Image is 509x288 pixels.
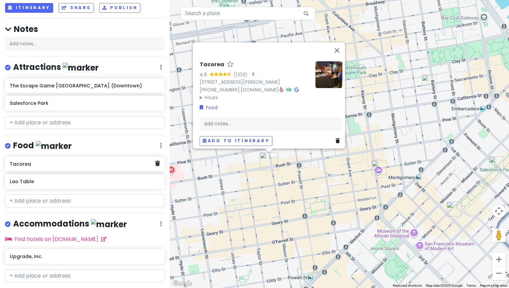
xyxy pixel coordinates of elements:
[59,3,94,13] button: Share
[315,61,342,88] img: Picture of the place
[10,253,160,259] h6: Upgrade, Inc.
[36,141,72,151] img: marker
[200,117,342,131] div: Add notes...
[200,79,280,85] a: [STREET_ADDRESS][PERSON_NAME]
[492,253,506,266] button: Zoom in
[294,87,299,92] i: Google Maps
[286,87,292,92] i: Tripadvisor
[63,63,99,73] img: marker
[329,42,345,58] button: Close
[492,229,506,242] button: Drag Pegman onto the map to open Street View
[200,104,217,111] a: Food
[422,75,437,89] div: Upgrade, Inc.
[233,71,247,78] div: (1,103)
[247,72,254,78] div: ·
[489,156,504,171] div: Salesforce Park
[5,235,106,243] a: Find hotels on [DOMAIN_NAME]
[200,61,310,101] div: · ·
[227,61,234,68] a: Star place
[171,279,194,288] img: Google
[372,160,386,175] div: The Escape Game San Francisco (Downtown)
[480,284,507,287] a: Report a map error
[336,137,342,145] a: Delete place
[180,7,315,20] input: Search a place
[99,3,141,13] button: Publish
[10,161,155,167] h6: Tacorea
[155,159,160,168] a: Delete place
[492,204,506,218] button: Map camera controls
[5,116,165,129] input: + Add place or address
[171,279,194,288] a: Open this area in Google Maps (opens a new window)
[241,86,279,93] a: [DOMAIN_NAME]
[200,86,240,93] a: [PHONE_NUMBER]
[10,83,160,89] h6: The Escape Game [GEOGRAPHIC_DATA] (Downtown)
[393,283,422,288] button: Keyboard shortcuts
[447,202,462,216] div: Lao Table
[5,3,53,13] button: Itinerary
[13,218,127,230] h4: Accommodations
[5,37,165,51] div: Add notes...
[200,94,310,101] summary: Hours
[5,194,165,208] input: + Add place or address
[200,136,272,146] button: Add to itinerary
[492,266,506,280] button: Zoom out
[10,100,160,106] h6: Salesforce Park
[426,284,463,287] span: Map data ©2025 Google
[467,284,476,287] a: Terms (opens in new tab)
[5,269,165,283] input: + Add place or address
[91,219,127,230] img: marker
[13,140,72,151] h4: Food
[260,152,278,170] div: Tacorea
[5,24,165,34] h4: Notes
[13,62,99,73] h4: Attractions
[10,178,160,184] h6: Lao Table
[200,61,224,68] h6: Tacorea
[200,71,210,78] div: 4.6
